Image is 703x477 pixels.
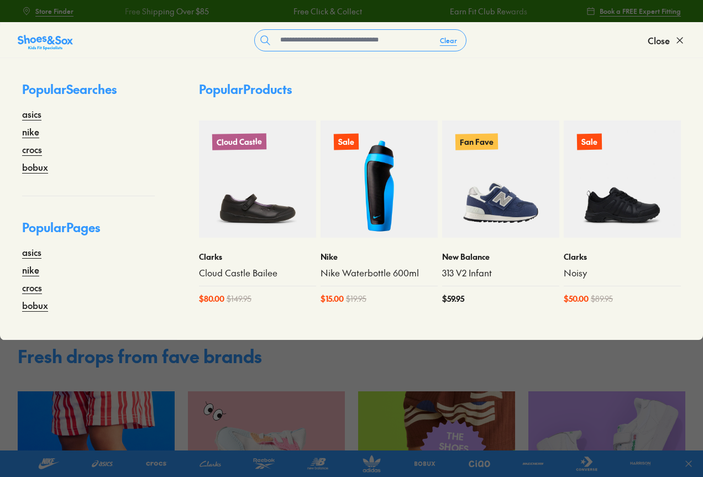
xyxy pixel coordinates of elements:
a: nike [22,263,39,276]
img: SNS_Logo_Responsive.svg [18,34,73,51]
span: Store Finder [35,6,74,16]
a: Store Finder [22,1,74,21]
span: Close [648,34,670,47]
p: Popular Pages [22,218,155,245]
a: Noisy [564,267,681,279]
span: Book a FREE Expert Fitting [600,6,681,16]
a: bobux [22,298,48,312]
p: Cloud Castle [212,133,266,150]
p: Clarks [564,251,681,263]
button: Clear [431,30,466,50]
a: asics [22,107,41,120]
a: Sale [321,120,438,238]
p: Nike [321,251,438,263]
a: 313 V2 Infant [442,267,559,279]
a: Fan Fave [442,120,559,238]
a: Cloud Castle Bailee [199,267,316,279]
span: $ 80.00 [199,293,224,305]
p: Sale [334,134,359,150]
p: Sale [577,134,602,150]
a: Sale [564,120,681,238]
p: Clarks [199,251,316,263]
p: Fan Fave [455,133,498,150]
span: $ 149.95 [227,293,251,305]
span: $ 59.95 [442,293,464,305]
span: $ 50.00 [564,293,589,305]
p: New Balance [442,251,559,263]
a: nike [22,125,39,138]
button: Close [648,28,685,53]
span: $ 15.00 [321,293,344,305]
a: bobux [22,160,48,174]
a: Free Click & Collect [292,6,360,17]
a: Book a FREE Expert Fitting [586,1,681,21]
span: $ 89.95 [591,293,613,305]
p: Popular Products [199,80,292,98]
p: Popular Searches [22,80,155,107]
a: Free Shipping Over $85 [123,6,207,17]
span: $ 19.95 [346,293,366,305]
a: Earn Fit Club Rewards [448,6,525,17]
a: crocs [22,143,42,156]
a: Shoes &amp; Sox [18,32,73,49]
a: crocs [22,281,42,294]
a: asics [22,245,41,259]
a: Nike Waterbottle 600ml [321,267,438,279]
a: Cloud Castle [199,120,316,238]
